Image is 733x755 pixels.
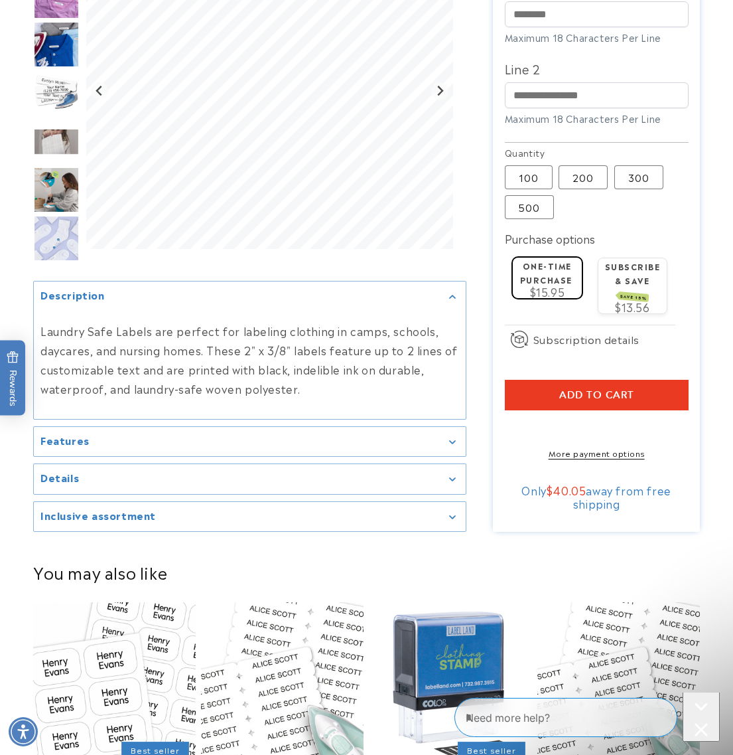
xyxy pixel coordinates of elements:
[34,502,466,532] summary: Inclusive assortment
[505,112,689,126] div: Maximum 18 Characters Per Line
[33,118,80,165] div: Go to slide 5
[505,146,546,159] legend: Quantity
[505,31,689,44] div: Maximum 18 Characters Per Line
[34,464,466,494] summary: Details
[33,264,80,310] div: Go to slide 8
[9,717,38,746] div: Accessibility Menu
[40,434,90,447] h2: Features
[33,215,80,262] div: Go to slide 7
[505,195,554,219] label: 500
[505,58,689,79] label: Line 2
[33,21,80,68] div: Go to slide 3
[33,70,80,116] div: Go to slide 4
[7,351,19,406] span: Rewards
[533,331,639,347] span: Subscription details
[40,321,459,398] p: Laundry Safe Labels are perfect for labeling clothing in camps, schools, daycares, and nursing ho...
[505,230,595,246] label: Purchase options
[553,482,586,498] span: 40.05
[530,284,565,299] span: $15.95
[559,389,634,401] span: Add to cart
[505,483,689,510] div: Only away from free shipping
[33,264,80,310] img: Iron-On Labels - Label Land
[33,70,80,116] img: Iron-on name labels with an iron
[40,288,105,301] h2: Description
[91,82,109,100] button: Go to last slide
[505,380,689,410] button: Add to cart
[33,167,80,213] img: Iron-On Labels - Label Land
[520,260,572,286] label: One-time purchase
[40,509,156,522] h2: Inclusive assortment
[559,165,608,189] label: 200
[605,260,661,301] label: Subscribe & save
[34,282,466,311] summary: Description
[615,299,650,315] span: $13.56
[505,447,689,459] a: More payment options
[547,482,553,498] span: $
[40,471,79,484] h2: Details
[33,128,80,155] img: null
[431,82,449,100] button: Next slide
[618,292,649,302] span: SAVE 15%
[33,167,80,213] div: Go to slide 6
[33,215,80,262] img: Iron-On Labels - Label Land
[454,693,720,742] iframe: Gorgias Floating Chat
[614,165,663,189] label: 300
[33,562,700,582] h2: You may also like
[33,21,80,68] img: Iron on name labels ironed to shirt collar
[505,165,553,189] label: 100
[34,427,466,457] summary: Features
[11,649,168,689] iframe: Sign Up via Text for Offers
